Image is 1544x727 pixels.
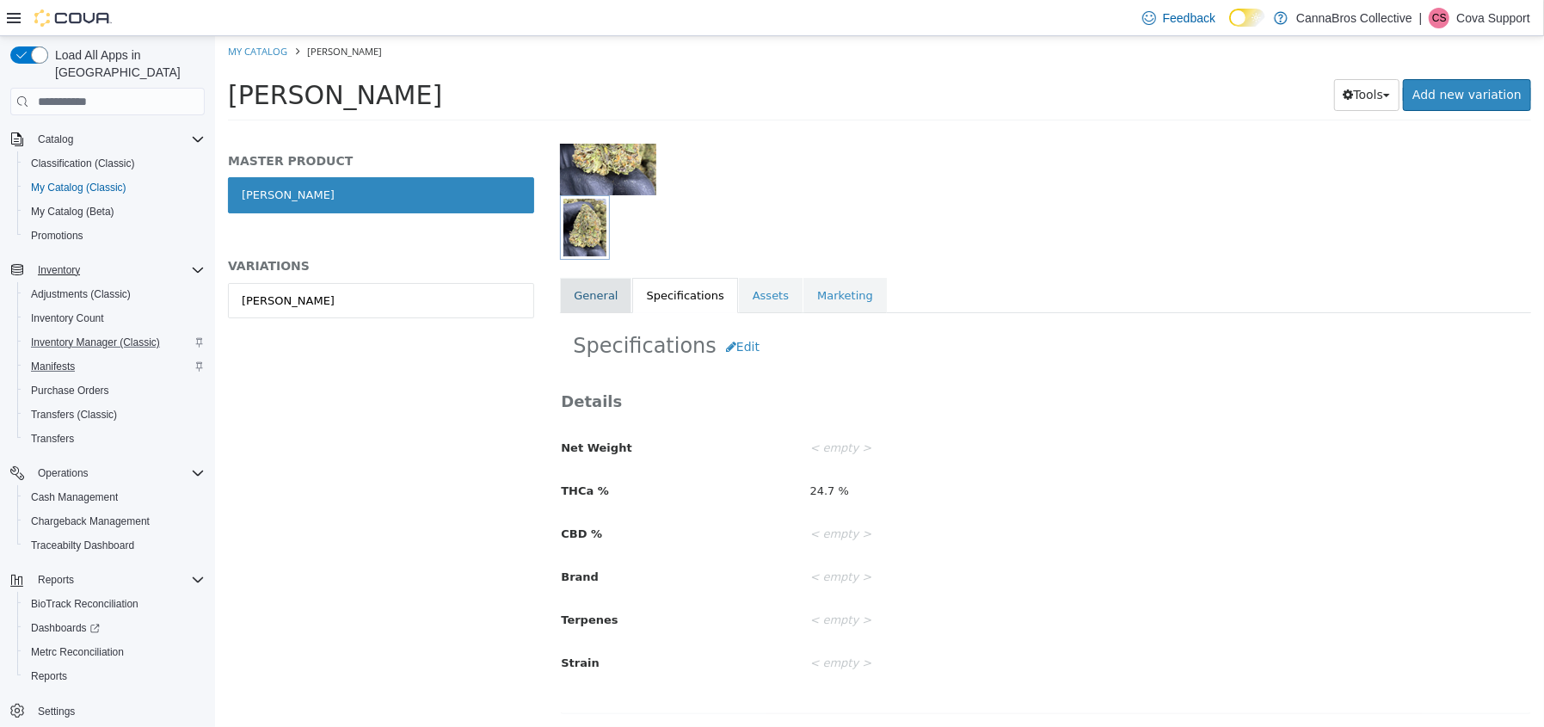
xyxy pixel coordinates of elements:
[31,490,118,504] span: Cash Management
[24,618,107,638] a: Dashboards
[24,177,205,198] span: My Catalog (Classic)
[581,484,1328,514] div: < empty >
[31,129,205,150] span: Catalog
[24,153,142,174] a: Classification (Classic)
[1119,43,1185,75] button: Tools
[31,463,95,484] button: Operations
[31,669,67,683] span: Reports
[24,428,205,449] span: Transfers
[1229,27,1230,28] span: Dark Mode
[346,491,387,504] span: CBD %
[24,332,167,353] a: Inventory Manager (Classic)
[581,441,1328,471] div: 24.7 %
[581,527,1328,557] div: < empty >
[31,336,160,349] span: Inventory Manager (Classic)
[24,284,205,305] span: Adjustments (Classic)
[31,157,135,170] span: Classification (Classic)
[24,201,205,222] span: My Catalog (Beta)
[31,463,205,484] span: Operations
[31,570,81,590] button: Reports
[17,664,212,688] button: Reports
[346,534,384,547] span: Brand
[24,332,205,353] span: Inventory Manager (Classic)
[3,258,212,282] button: Inventory
[581,613,1328,643] div: < empty >
[31,311,104,325] span: Inventory Count
[3,699,212,724] button: Settings
[588,242,672,278] a: Marketing
[24,487,125,508] a: Cash Management
[1456,8,1530,28] p: Cova Support
[346,405,416,418] span: Net Weight
[31,432,74,446] span: Transfers
[17,640,212,664] button: Metrc Reconciliation
[92,9,167,22] span: [PERSON_NAME]
[24,404,124,425] a: Transfers (Classic)
[34,9,112,27] img: Cova
[24,642,205,662] span: Metrc Reconciliation
[24,177,133,198] a: My Catalog (Classic)
[24,356,205,377] span: Manifests
[17,427,212,451] button: Transfers
[24,380,116,401] a: Purchase Orders
[17,533,212,558] button: Traceabilty Dashboard
[31,701,82,722] a: Settings
[13,44,227,74] span: [PERSON_NAME]
[17,592,212,616] button: BioTrack Reconciliation
[1163,9,1215,27] span: Feedback
[38,132,73,146] span: Catalog
[24,308,111,329] a: Inventory Count
[24,225,90,246] a: Promotions
[24,153,205,174] span: Classification (Classic)
[581,397,1328,428] div: < empty >
[3,461,212,485] button: Operations
[346,355,1315,375] h3: Details
[1432,8,1447,28] span: CS
[24,356,82,377] a: Manifests
[24,487,205,508] span: Cash Management
[1429,8,1449,28] div: Cova Support
[24,308,205,329] span: Inventory Count
[13,9,72,22] a: My Catalog
[17,330,212,354] button: Inventory Manager (Classic)
[24,380,205,401] span: Purchase Orders
[31,539,134,552] span: Traceabilty Dashboard
[38,705,75,718] span: Settings
[17,282,212,306] button: Adjustments (Classic)
[24,666,205,687] span: Reports
[31,645,124,659] span: Metrc Reconciliation
[1419,8,1423,28] p: |
[3,127,212,151] button: Catalog
[17,509,212,533] button: Chargeback Management
[24,666,74,687] a: Reports
[31,597,138,611] span: BioTrack Reconciliation
[38,573,74,587] span: Reports
[24,594,145,614] a: BioTrack Reconciliation
[24,535,205,556] span: Traceabilty Dashboard
[1188,43,1316,75] a: Add new variation
[1229,9,1265,27] input: Dark Mode
[31,260,205,280] span: Inventory
[24,511,205,532] span: Chargeback Management
[24,642,131,662] a: Metrc Reconciliation
[345,242,416,278] a: General
[17,354,212,379] button: Manifests
[24,535,141,556] a: Traceabilty Dashboard
[17,306,212,330] button: Inventory Count
[17,176,212,200] button: My Catalog (Classic)
[17,485,212,509] button: Cash Management
[13,117,319,132] h5: MASTER PRODUCT
[17,379,212,403] button: Purchase Orders
[24,201,121,222] a: My Catalog (Beta)
[417,242,522,278] a: Specifications
[17,403,212,427] button: Transfers (Classic)
[38,263,80,277] span: Inventory
[346,620,384,633] span: Strain
[31,384,109,397] span: Purchase Orders
[24,428,81,449] a: Transfers
[31,408,117,422] span: Transfers (Classic)
[31,700,205,722] span: Settings
[31,129,80,150] button: Catalog
[31,287,131,301] span: Adjustments (Classic)
[17,151,212,176] button: Classification (Classic)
